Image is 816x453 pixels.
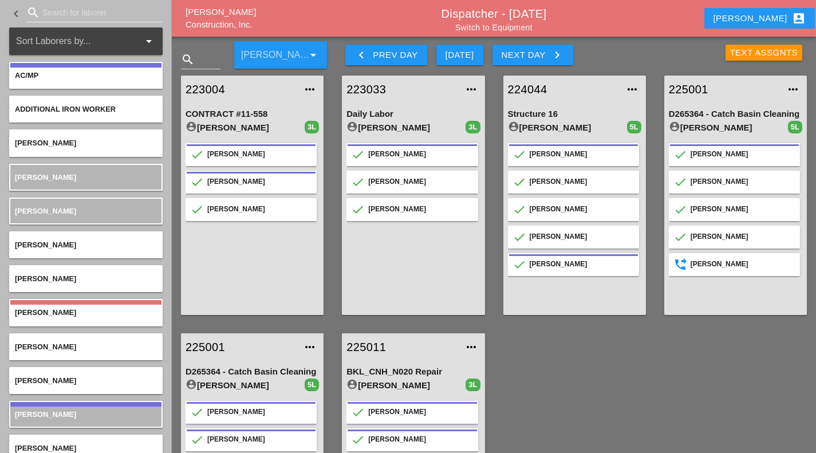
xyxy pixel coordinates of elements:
[207,434,311,446] div: [PERSON_NAME]
[492,45,573,65] button: Next Day
[15,342,76,351] span: [PERSON_NAME]
[368,149,472,160] div: [PERSON_NAME]
[303,340,317,354] i: more_horiz
[186,121,305,135] div: [PERSON_NAME]
[346,81,457,98] a: 223033
[691,176,794,188] div: [PERSON_NAME]
[669,81,779,98] a: 225001
[530,149,633,160] div: [PERSON_NAME]
[186,81,296,98] a: 223004
[352,149,364,160] i: Confirmed
[514,149,525,160] i: Confirmed
[730,46,798,60] div: Text Assgnts
[436,45,483,65] button: [DATE]
[530,259,633,270] div: [PERSON_NAME]
[514,176,525,188] i: Confirmed
[15,207,76,215] span: [PERSON_NAME]
[15,308,76,317] span: [PERSON_NAME]
[181,53,195,66] i: search
[726,45,803,61] button: Text Assgnts
[9,7,23,21] i: keyboard_arrow_left
[345,45,427,65] button: Prev Day
[675,149,686,160] i: Confirmed
[625,82,639,96] i: more_horiz
[508,121,627,135] div: [PERSON_NAME]
[530,231,633,243] div: [PERSON_NAME]
[502,48,564,62] div: Next Day
[675,176,686,188] i: Confirmed
[786,82,800,96] i: more_horiz
[514,204,525,215] i: Confirmed
[466,379,480,391] div: 3L
[704,8,815,29] button: [PERSON_NAME]
[207,204,311,215] div: [PERSON_NAME]
[464,82,478,96] i: more_horiz
[441,7,547,20] a: Dispatcher - [DATE]
[691,149,794,160] div: [PERSON_NAME]
[455,23,533,32] a: Switch to Equipment
[191,176,203,188] i: Confirmed
[15,173,76,182] span: [PERSON_NAME]
[142,34,156,48] i: arrow_drop_down
[346,121,358,132] i: account_circle
[530,176,633,188] div: [PERSON_NAME]
[368,407,472,418] div: [PERSON_NAME]
[186,379,305,392] div: [PERSON_NAME]
[305,121,319,133] div: 3L
[514,259,525,270] i: Confirmed
[15,241,76,249] span: [PERSON_NAME]
[691,204,794,215] div: [PERSON_NAME]
[508,108,641,121] div: Structure 16
[675,204,686,215] i: Confirmed
[368,434,472,446] div: [PERSON_NAME]
[446,49,474,62] div: [DATE]
[186,108,319,121] div: CONTRACT #11-558
[15,376,76,385] span: [PERSON_NAME]
[346,365,480,379] div: BKL_CNH_N020 Repair
[191,149,203,160] i: Confirmed
[352,204,364,215] i: Confirmed
[346,108,480,121] div: Daily Labor
[691,259,794,270] div: [PERSON_NAME]
[186,7,256,30] a: [PERSON_NAME] Construction, Inc.
[186,365,319,379] div: D265364 - Catch Basin Cleaning
[466,121,480,133] div: 3L
[669,121,788,135] div: [PERSON_NAME]
[508,121,519,132] i: account_circle
[186,121,197,132] i: account_circle
[303,82,317,96] i: more_horiz
[464,340,478,354] i: more_horiz
[15,274,76,283] span: [PERSON_NAME]
[514,231,525,243] i: Confirmed
[530,204,633,215] div: [PERSON_NAME]
[675,231,686,243] i: Confirmed
[15,444,76,452] span: [PERSON_NAME]
[346,338,457,356] a: 225011
[207,176,311,188] div: [PERSON_NAME]
[26,6,40,19] i: search
[15,71,38,80] span: AC/MP
[346,379,466,392] div: [PERSON_NAME]
[186,338,296,356] a: 225001
[42,3,147,22] input: Search for laborer
[352,407,364,418] i: Confirmed
[191,407,203,418] i: Confirmed
[669,121,680,132] i: account_circle
[669,108,802,121] div: D265364 - Catch Basin Cleaning
[346,379,358,390] i: account_circle
[508,81,618,98] a: 224044
[368,204,472,215] div: [PERSON_NAME]
[675,259,686,270] i: SendSuccess
[368,176,472,188] div: [PERSON_NAME]
[550,48,564,62] i: keyboard_arrow_right
[792,11,806,25] i: account_box
[207,149,311,160] div: [PERSON_NAME]
[15,410,76,419] span: [PERSON_NAME]
[191,204,203,215] i: Confirmed
[15,105,116,113] span: Additional Iron Worker
[354,48,368,62] i: keyboard_arrow_left
[306,48,320,62] i: arrow_drop_down
[354,48,417,62] div: Prev Day
[186,379,197,390] i: account_circle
